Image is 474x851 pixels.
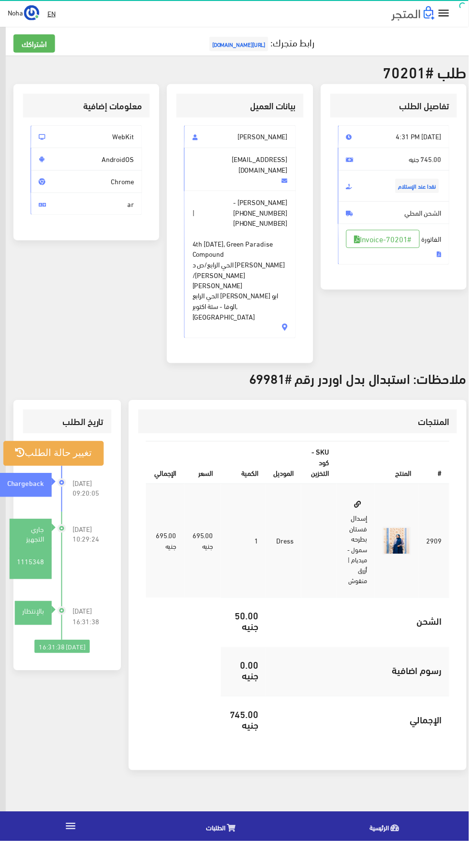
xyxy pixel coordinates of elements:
td: إسدال فستان بطرحه [341,489,379,605]
h5: 745.00 جنيه [231,717,262,738]
span: [EMAIL_ADDRESS][DOMAIN_NAME] [186,149,299,193]
span: [PHONE_NUMBER] [236,210,291,220]
span: نقدا عند الإستلام [400,181,444,195]
span: [URL][DOMAIN_NAME] [212,37,271,52]
span: الشحن المحلي [342,204,455,227]
td: 2909 [424,489,455,605]
span: [DATE] 10:29:24 [74,530,105,551]
u: EN [48,7,56,19]
span: 745.00 جنيه [342,149,455,173]
i:  [65,830,78,842]
th: الكمية [223,447,269,489]
h5: 0.00 جنيه [231,667,262,689]
a: EN [44,5,60,22]
small: سمول - ميديام [352,550,371,572]
span: [PERSON_NAME] [186,127,299,150]
span: [PERSON_NAME] - | [186,193,299,342]
strong: Chargeback [7,483,44,494]
span: الطلبات [208,831,228,843]
th: المنتج [341,447,424,489]
a: الطلبات [143,824,309,849]
h3: معلومات إضافية [31,103,144,112]
h3: تاريخ الطلب [31,422,105,431]
h5: 50.00 جنيه [231,617,262,639]
span: ar [31,195,144,218]
th: الموديل [269,447,305,489]
span: Chrome [31,172,144,195]
img: ... [24,5,40,21]
a: #Invoice-70201 [350,233,425,251]
span: [PHONE_NUMBER] [236,220,291,231]
span: [DATE] 09:20:05 [74,484,105,505]
h3: ملاحظات: استبدال بدل اوردر رقم #69981 [14,375,472,390]
span: WebKit [31,127,144,150]
h3: بيانات العميل [186,103,299,112]
td: 695.00 جنيه [186,489,223,605]
td: Dress [269,489,305,605]
h5: اﻹجمالي [277,722,447,733]
span: 4th [DATE], Green Paradise Compound الحي الرابع/ص د [PERSON_NAME] /[PERSON_NAME] [PERSON_NAME] ال... [194,231,291,326]
button: تغيير حالة الطلب [3,446,105,471]
span: Noha [8,6,23,18]
span: الرئيسية [374,831,394,843]
td: 695.00 جنيه [148,489,186,605]
span: AndroidOS [31,149,144,173]
h3: المنتجات [148,422,455,431]
a: ... Noha [8,5,40,20]
h5: رسوم اضافية [277,673,447,683]
th: السعر [186,447,223,489]
span: [DATE] 4:31 PM [342,127,455,150]
a: رابط متجرك:[URL][DOMAIN_NAME] [209,33,318,51]
i:  [442,7,456,21]
small: | أزرق منقوش [351,560,371,593]
h3: تفاصيل الطلب [342,103,455,112]
h5: الشحن [277,623,447,633]
th: اﻹجمالي [148,447,186,489]
th: SKU - كود التخزين [305,447,341,489]
a: اشتراكك [14,35,56,53]
span: [DATE] 16:31:38 [74,613,105,634]
img: . [396,6,440,21]
div: جاري التجهيز [10,530,52,551]
th: # [424,447,455,489]
div: 1115348 [10,555,52,581]
h2: طلب #70201 [14,64,472,81]
div: بالإنتظار [15,613,52,624]
a: الرئيسية [309,824,474,849]
span: الفاتورة [342,226,455,268]
div: [DATE] 16:31:38 [35,647,91,661]
td: 1 [223,489,269,605]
